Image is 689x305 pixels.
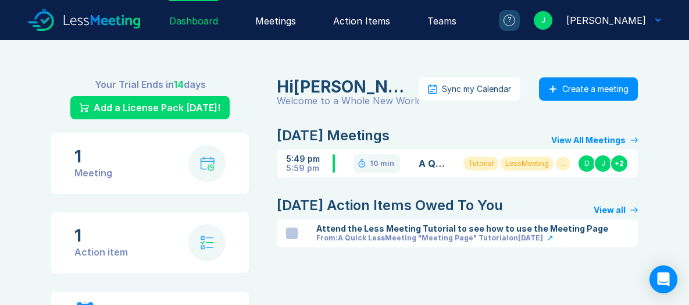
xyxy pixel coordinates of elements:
[463,157,498,171] div: Tutorial
[551,136,638,145] a: View All Meetings
[577,154,596,173] div: D
[419,77,520,101] button: Sync my Calendar
[556,157,570,171] div: ...
[74,226,128,245] div: 1
[419,157,449,171] a: A Quick LessMeeting "Meeting Page" Tutorial
[594,154,612,173] div: J
[562,84,629,94] div: Create a meeting
[277,77,412,96] div: Juan Barragan
[74,245,128,259] div: Action item
[74,147,112,166] div: 1
[610,154,629,173] div: + 2
[594,205,638,215] a: View all
[566,13,646,27] div: Juan Barragan
[80,103,89,112] img: shopping-card.svg
[551,136,626,145] div: View All Meetings
[173,79,184,90] span: 14
[201,236,214,250] img: check-list.svg
[594,205,626,215] div: View all
[74,166,112,180] div: Meeting
[534,11,552,30] div: J
[316,233,543,243] div: From: A Quick LessMeeting "Meeting Page" Tutorial on [DATE]
[539,77,638,101] button: Create a meeting
[649,265,677,293] div: Open Intercom Messenger
[504,15,515,26] div: ?
[200,157,215,171] img: calendar-with-clock.svg
[286,164,333,173] div: 5:59 pm
[277,196,503,215] div: [DATE] Action Items Owed To You
[94,101,220,115] div: Add a License Pack [DATE]!
[70,96,230,119] a: Add a License Pack [DATE]!
[277,96,419,105] div: Welcome to a Whole New World of Meetings
[442,84,511,94] div: Sync my Calendar
[316,224,608,233] div: Attend the Less Meeting Tutorial to see how to use the Meeting Page
[370,159,394,168] div: 10 min
[51,77,249,91] div: Your Trial Ends in days
[277,126,390,145] div: [DATE] Meetings
[485,10,520,31] a: ?
[286,154,333,164] div: 5:49 pm
[501,157,554,171] div: LessMeeting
